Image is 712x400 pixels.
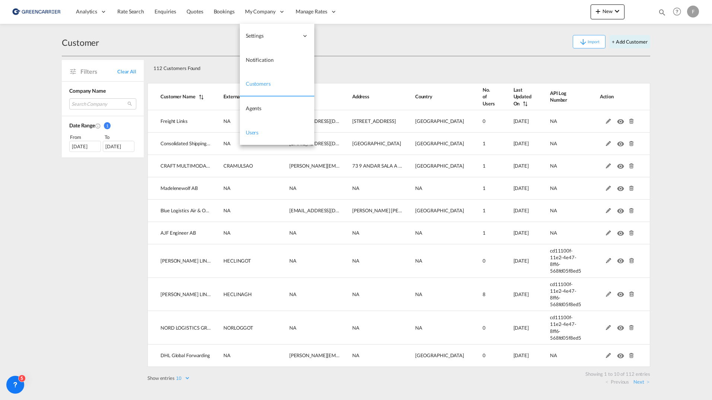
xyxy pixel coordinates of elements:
[531,278,581,311] td: cd11100f-11e2-4e47-8ff6-568fd05f8ed5
[246,57,274,63] span: Notification
[514,163,529,169] span: [DATE]
[464,222,495,244] td: 1
[211,222,277,244] td: NA
[340,222,403,244] td: NA
[69,133,102,141] div: From
[296,8,327,15] span: Manage Rates
[160,163,222,169] span: CRAFT MULTIMODAL LTDA
[211,83,277,110] th: External Reference Code
[591,4,624,19] button: icon-plus 400-fgNewicon-chevron-down
[531,83,581,110] th: API Log Number
[147,244,211,278] td: HECKSHER LINIEAGENTURER AB
[352,258,359,264] span: NA
[617,256,627,261] md-icon: icon-eye
[175,375,190,381] select: Show entries
[147,345,211,367] td: DHL Global Forwarding
[415,291,422,297] span: NA
[617,351,627,356] md-icon: icon-eye
[246,32,299,39] span: Settings
[579,38,588,47] md-icon: icon-arrow-down
[483,258,486,264] span: 0
[289,291,296,297] span: NA
[464,110,495,133] td: 0
[613,7,622,16] md-icon: icon-chevron-down
[160,291,248,297] span: [PERSON_NAME] LINIEAGENTURER AB
[352,163,473,169] span: 73 9 ANDAR SALA A CONJ 91 [STREET_ADDRESS] BIBI
[464,311,495,345] td: 0
[160,140,235,146] span: Consolidated Shipping Services LLC
[617,139,627,145] md-icon: icon-eye
[415,207,464,213] span: [GEOGRAPHIC_DATA]
[403,133,464,155] td: United Arab Emirates
[277,278,340,311] td: NA
[147,222,211,244] td: AJF Engineer AB
[160,118,188,124] span: Freight Links
[211,345,277,367] td: NA
[246,105,261,111] span: Agents
[160,230,196,236] span: AJF Engineer AB
[160,207,225,213] span: Blue Logistics Air & Ocean Aps
[223,352,231,358] span: NA
[464,83,495,110] th: No. of Users
[531,200,581,222] td: NA
[211,110,277,133] td: NA
[550,118,557,124] span: NA
[245,8,276,15] span: My Company
[160,185,198,191] span: Madelenewolf AB
[594,7,603,16] md-icon: icon-plus 400-fg
[340,278,403,311] td: NA
[617,162,627,167] md-icon: icon-eye
[464,133,495,155] td: 1
[531,345,581,367] td: NA
[340,83,403,110] th: Address
[340,200,403,222] td: Mariane Thomsens Gade 2F
[403,200,464,222] td: Denmark
[289,140,370,146] span: [EMAIL_ADDRESS][DOMAIN_NAME]
[495,278,531,311] td: 2025-09-24
[69,88,106,94] span: Company Name
[147,200,211,222] td: Blue Logistics Air & Ocean Aps
[160,352,210,358] span: DHL Global Forwarding
[11,3,61,20] img: 609dfd708afe11efa14177256b0082fb.png
[531,222,581,244] td: NA
[340,133,403,155] td: Abu Dhabi
[103,141,134,152] div: [DATE]
[211,133,277,155] td: NA
[403,110,464,133] td: Singapore
[104,133,137,141] div: To
[104,122,111,129] span: 1
[289,118,370,124] span: [EMAIL_ADDRESS][DOMAIN_NAME]
[531,155,581,177] td: NA
[147,83,211,110] th: Customer Name
[277,155,340,177] td: Leonardo.silva@craftmulti.com
[62,36,99,48] div: Customer
[464,177,495,200] td: 1
[415,325,422,331] span: NA
[223,325,253,331] span: NORLOGGOT
[464,155,495,177] td: 1
[340,177,403,200] td: NA
[514,291,529,297] span: [DATE]
[240,24,314,48] div: Settings
[289,258,296,264] span: NA
[223,230,231,236] span: NA
[495,110,531,133] td: 2025-10-15
[352,207,436,213] span: [PERSON_NAME] [PERSON_NAME] 2F
[415,163,464,169] span: [GEOGRAPHIC_DATA]
[687,6,699,18] div: F
[147,278,211,311] td: HECKSHER LINIEAGENTURER AB
[223,207,231,213] span: NA
[223,291,252,297] span: HECLINAGH
[151,367,650,377] div: Showing 1 to 10 of 112 entries
[403,278,464,311] td: NA
[550,248,581,274] span: cd11100f-11e2-4e47-8ff6-568fd05f8ed5
[147,133,211,155] td: Consolidated Shipping Services LLC
[277,345,340,367] td: albin.tjarnlund@dhl.com
[531,133,581,155] td: NA
[464,200,495,222] td: 1
[531,244,581,278] td: cd11100f-11e2-4e47-8ff6-568fd05f8ed5
[531,177,581,200] td: NA
[514,230,529,236] span: [DATE]
[403,155,464,177] td: Brazil
[352,118,396,124] span: [STREET_ADDRESS]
